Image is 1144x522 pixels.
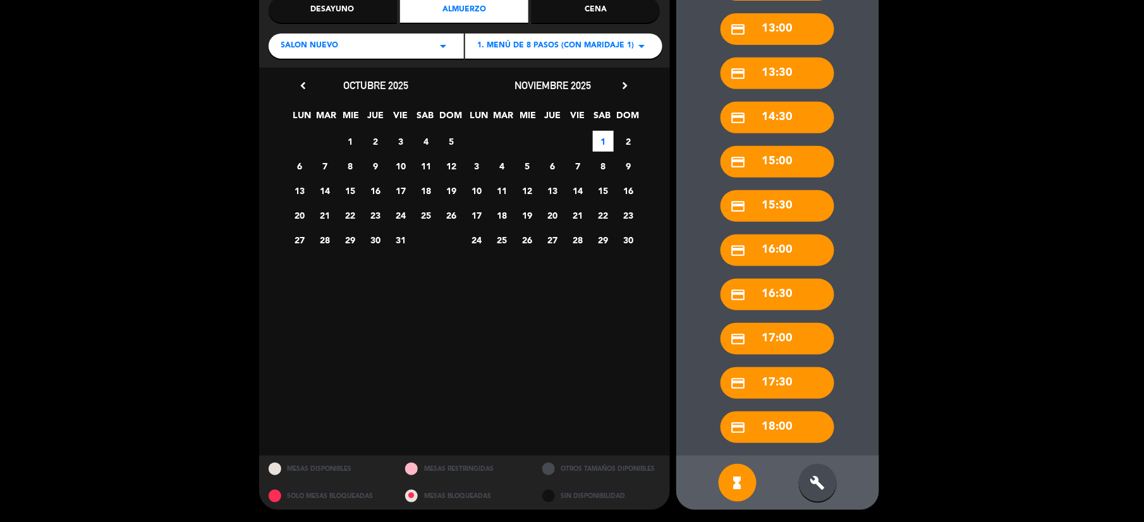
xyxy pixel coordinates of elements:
[492,229,513,250] span: 25
[493,108,514,129] span: MAR
[618,131,639,152] span: 2
[340,131,361,152] span: 1
[340,155,361,176] span: 8
[365,205,386,226] span: 23
[343,79,408,92] span: octubre 2025
[365,180,386,201] span: 16
[593,131,614,152] span: 1
[340,180,361,201] span: 15
[730,287,746,303] i: credit_card
[391,180,411,201] span: 17
[365,229,386,250] span: 30
[567,108,588,129] span: VIE
[542,155,563,176] span: 6
[316,108,337,129] span: MAR
[492,155,513,176] span: 4
[441,131,462,152] span: 5
[517,155,538,176] span: 5
[592,108,612,129] span: SAB
[297,79,310,92] i: chevron_left
[291,108,312,129] span: LUN
[365,108,386,129] span: JUE
[466,155,487,176] span: 3
[340,229,361,250] span: 29
[466,229,487,250] span: 24
[593,155,614,176] span: 8
[721,146,834,178] div: 15:00
[618,180,639,201] span: 16
[730,110,746,126] i: credit_card
[721,367,834,399] div: 17:30
[619,79,632,92] i: chevron_right
[618,205,639,226] span: 23
[259,483,396,510] div: SOLO MESAS BLOQUEADAS
[635,39,650,54] i: arrow_drop_down
[810,475,825,490] i: build
[365,155,386,176] span: 9
[730,475,745,490] i: hourglass_full
[730,154,746,170] i: credit_card
[533,483,670,510] div: SIN DISPONIBILIDAD
[730,198,746,214] i: credit_card
[730,331,746,347] i: credit_card
[416,155,437,176] span: 11
[416,131,437,152] span: 4
[289,205,310,226] span: 20
[568,205,588,226] span: 21
[492,205,513,226] span: 18
[439,108,460,129] span: DOM
[259,456,396,483] div: MESAS DISPONIBLES
[281,40,339,52] span: SALON NUEVO
[365,131,386,152] span: 2
[616,108,637,129] span: DOM
[517,205,538,226] span: 19
[416,180,437,201] span: 18
[721,234,834,266] div: 16:00
[517,180,538,201] span: 12
[618,229,639,250] span: 30
[396,456,533,483] div: MESAS RESTRINGIDAS
[721,13,834,45] div: 13:00
[721,323,834,355] div: 17:00
[289,229,310,250] span: 27
[478,40,635,52] span: 1. MENÚ DE 8 PASOS (con maridaje 1)
[730,21,746,37] i: credit_card
[341,108,362,129] span: MIE
[730,375,746,391] i: credit_card
[533,456,670,483] div: OTROS TAMAÑOS DIPONIBLES
[542,229,563,250] span: 27
[391,205,411,226] span: 24
[391,229,411,250] span: 31
[730,420,746,435] i: credit_card
[315,155,336,176] span: 7
[416,205,437,226] span: 25
[340,205,361,226] span: 22
[441,180,462,201] span: 19
[391,131,411,152] span: 3
[542,180,563,201] span: 13
[415,108,435,129] span: SAB
[730,66,746,82] i: credit_card
[721,279,834,310] div: 16:30
[593,205,614,226] span: 22
[391,155,411,176] span: 10
[568,229,588,250] span: 28
[390,108,411,129] span: VIE
[466,205,487,226] span: 17
[396,483,533,510] div: MESAS BLOQUEADAS
[721,190,834,222] div: 15:30
[568,155,588,176] span: 7
[441,155,462,176] span: 12
[315,180,336,201] span: 14
[514,79,591,92] span: noviembre 2025
[492,180,513,201] span: 11
[518,108,539,129] span: MIE
[466,180,487,201] span: 10
[721,102,834,133] div: 14:30
[315,205,336,226] span: 21
[517,229,538,250] span: 26
[542,108,563,129] span: JUE
[721,411,834,443] div: 18:00
[436,39,451,54] i: arrow_drop_down
[593,229,614,250] span: 29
